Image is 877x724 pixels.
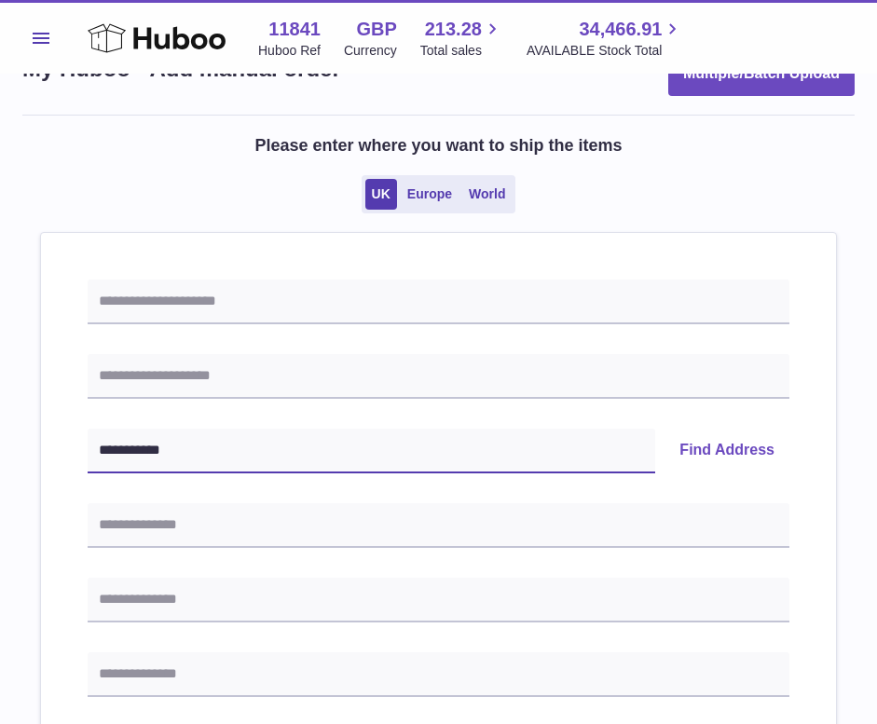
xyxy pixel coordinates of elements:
button: Find Address [665,429,789,473]
a: UK [365,179,397,210]
a: Europe [401,179,459,210]
div: Currency [344,42,397,60]
a: World [462,179,512,210]
a: 213.28 Total sales [420,17,503,60]
div: Huboo Ref [258,42,321,60]
span: Total sales [420,42,503,60]
strong: GBP [356,17,396,42]
span: 34,466.91 [579,17,662,42]
span: 213.28 [425,17,482,42]
h2: Please enter where you want to ship the items [254,134,622,157]
button: Multiple/Batch Upload [668,52,855,96]
span: AVAILABLE Stock Total [527,42,684,60]
a: 34,466.91 AVAILABLE Stock Total [527,17,684,60]
strong: 11841 [268,17,321,42]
